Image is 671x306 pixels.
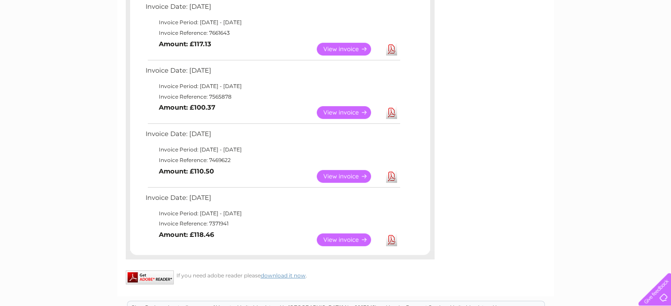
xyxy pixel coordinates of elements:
[143,1,401,17] td: Invoice Date: [DATE]
[143,155,401,166] td: Invoice Reference: 7469622
[317,106,382,119] a: View
[594,37,607,44] a: Blog
[126,270,435,279] div: If you need adobe reader please .
[386,233,397,246] a: Download
[317,170,382,183] a: View
[538,37,557,44] a: Energy
[612,37,634,44] a: Contact
[317,43,382,55] a: View
[127,5,544,43] div: Clear Business is a trading name of Verastar Limited (registered in [GEOGRAPHIC_DATA] No. 3667643...
[143,192,401,208] td: Invoice Date: [DATE]
[159,103,215,111] b: Amount: £100.37
[642,37,663,44] a: Log out
[386,43,397,55] a: Download
[143,218,401,229] td: Invoice Reference: 7371941
[505,4,566,15] a: 0333 014 3131
[261,272,306,279] a: download it now
[23,23,68,50] img: logo.png
[143,81,401,92] td: Invoice Period: [DATE] - [DATE]
[143,65,401,81] td: Invoice Date: [DATE]
[143,128,401,144] td: Invoice Date: [DATE]
[386,106,397,119] a: Download
[143,92,401,102] td: Invoice Reference: 7565878
[516,37,532,44] a: Water
[159,40,211,48] b: Amount: £117.13
[159,167,214,175] b: Amount: £110.50
[143,17,401,28] td: Invoice Period: [DATE] - [DATE]
[159,231,214,239] b: Amount: £118.46
[143,28,401,38] td: Invoice Reference: 7661643
[143,144,401,155] td: Invoice Period: [DATE] - [DATE]
[317,233,382,246] a: View
[386,170,397,183] a: Download
[143,208,401,219] td: Invoice Period: [DATE] - [DATE]
[562,37,589,44] a: Telecoms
